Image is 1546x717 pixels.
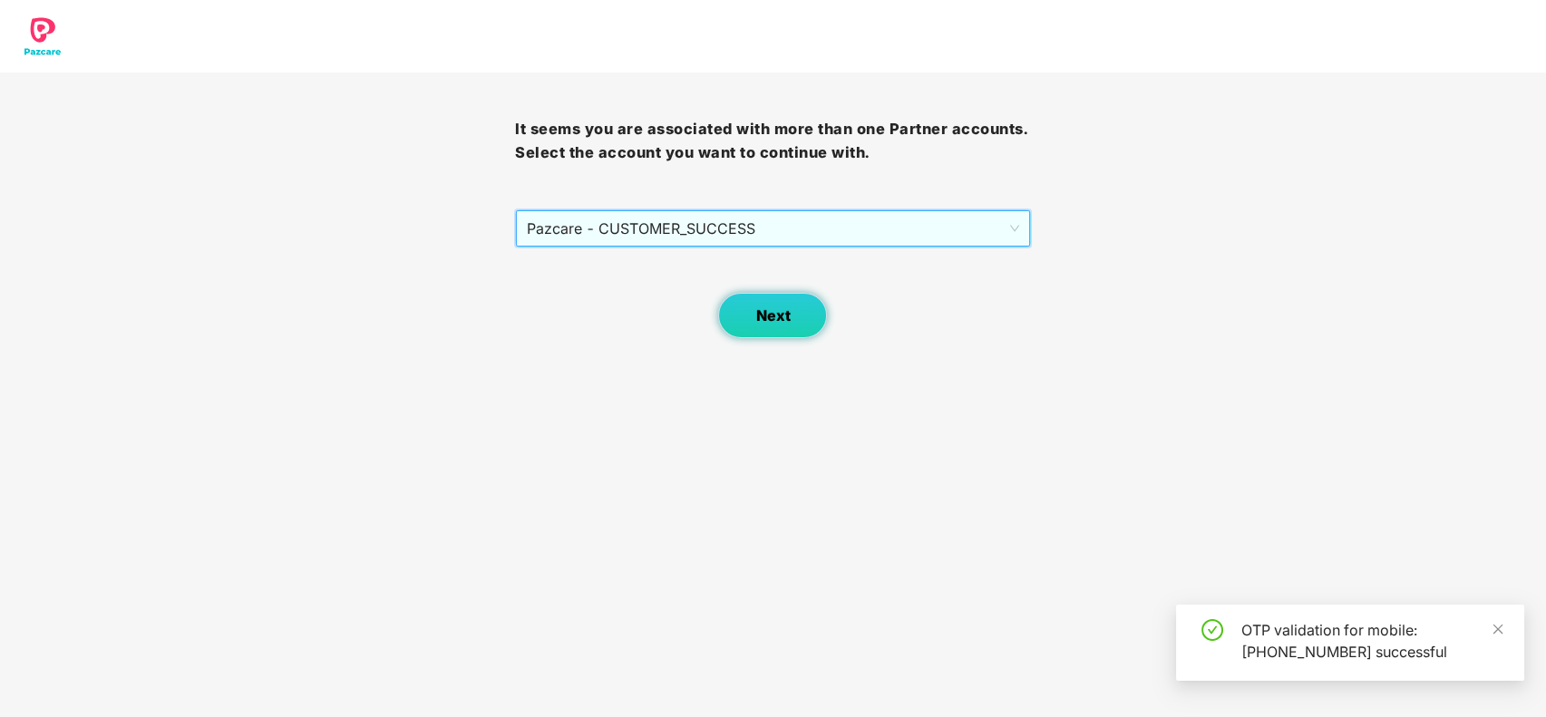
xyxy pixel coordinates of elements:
[1241,619,1502,663] div: OTP validation for mobile: [PHONE_NUMBER] successful
[527,211,1018,246] span: Pazcare - CUSTOMER_SUCCESS
[755,307,790,325] span: Next
[1201,619,1223,641] span: check-circle
[1492,623,1504,635] span: close
[515,118,1030,164] h3: It seems you are associated with more than one Partner accounts. Select the account you want to c...
[718,293,827,338] button: Next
